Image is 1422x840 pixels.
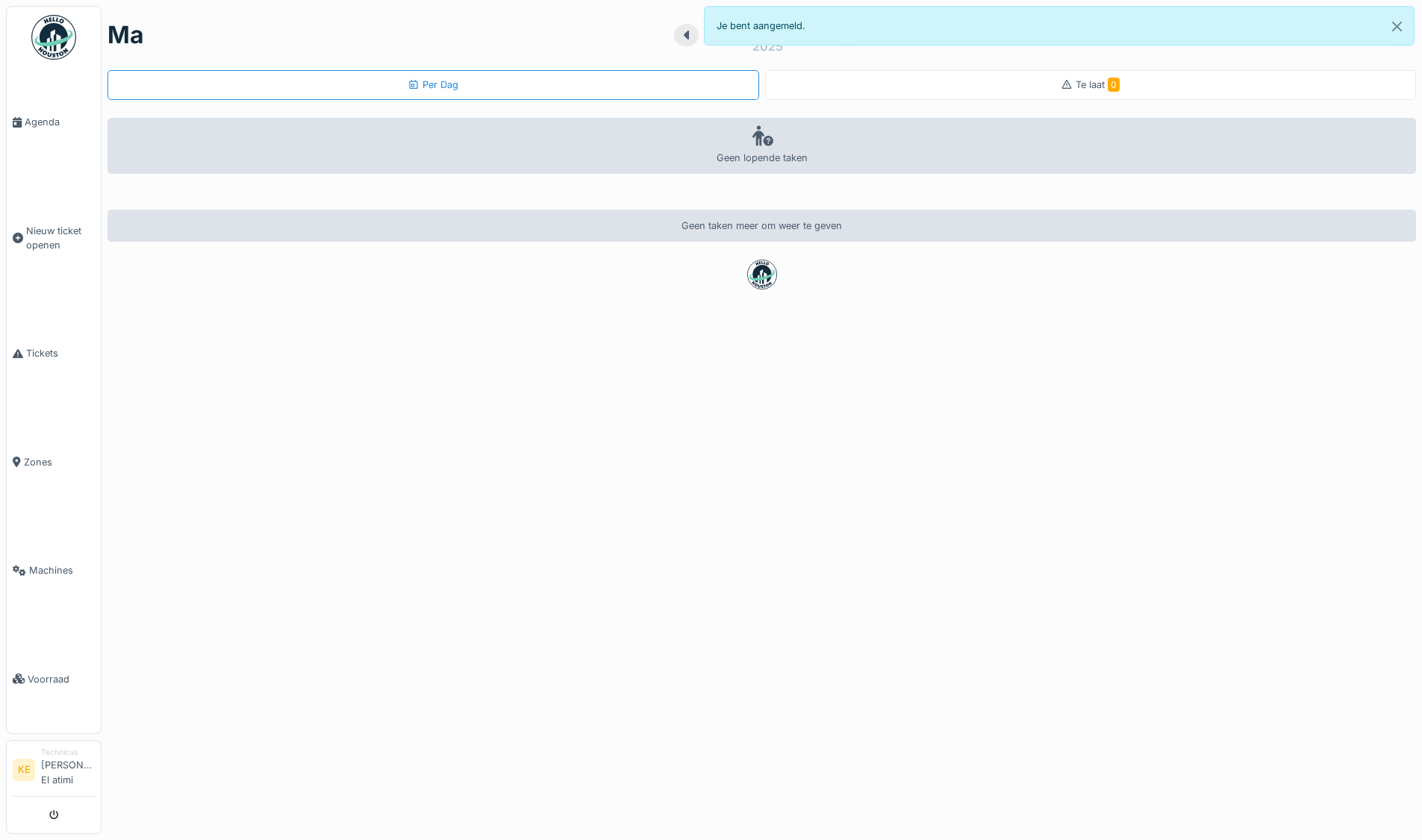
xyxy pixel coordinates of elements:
[1108,78,1120,92] span: 0
[107,21,144,49] h1: ma
[7,299,101,407] a: Tickets
[26,346,95,360] span: Tickets
[7,408,101,516] a: Zones
[25,115,95,129] span: Agenda
[107,210,1416,242] div: Geen taken meer om weer te geven
[7,625,101,733] a: Voorraad
[13,759,35,781] li: KE
[7,68,101,176] a: Agenda
[107,118,1416,174] div: Geen lopende taken
[41,747,95,793] li: [PERSON_NAME] El atimi
[13,747,95,797] a: KE Technicus[PERSON_NAME] El atimi
[408,78,458,92] div: Per Dag
[1076,79,1120,90] span: Te laat
[28,672,95,686] span: Voorraad
[7,516,101,624] a: Machines
[704,6,1415,46] div: Je bent aangemeld.
[747,260,777,289] img: badge-BVDL4wpA.svg
[24,455,95,469] span: Zones
[41,747,95,758] div: Technicus
[7,176,101,299] a: Nieuw ticket openen
[29,563,95,577] span: Machines
[31,15,76,60] img: Badge_color-CXgf-gQk.svg
[1380,7,1414,46] button: Close
[26,224,95,252] span: Nieuw ticket openen
[752,37,783,55] div: 2025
